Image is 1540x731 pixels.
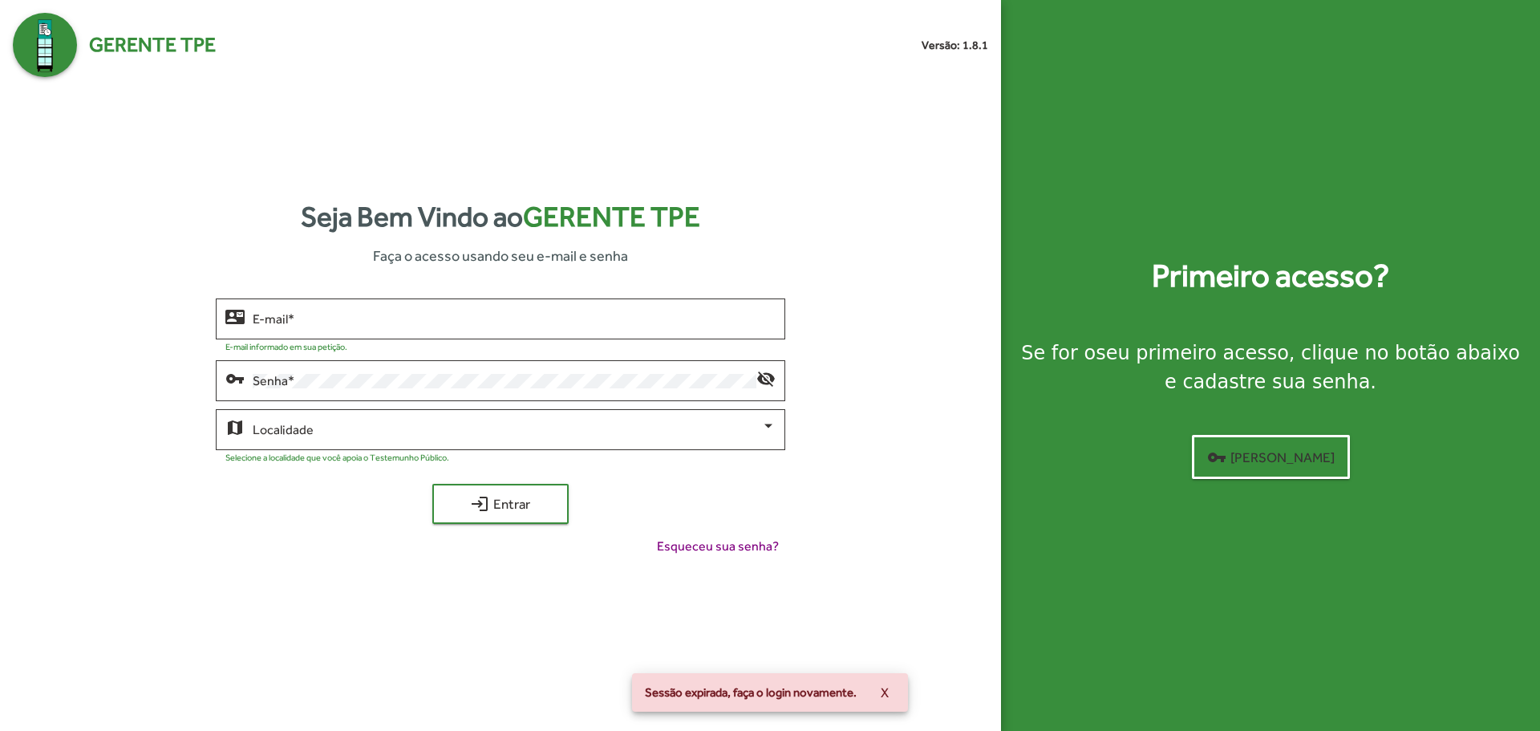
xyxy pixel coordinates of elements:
mat-icon: contact_mail [225,307,245,326]
mat-hint: E-mail informado em sua petição. [225,342,347,351]
button: X [868,678,902,707]
small: Versão: 1.8.1 [922,37,988,54]
span: Gerente TPE [523,201,700,233]
mat-icon: vpn_key [225,368,245,388]
span: Entrar [447,489,554,518]
span: Sessão expirada, faça o login novamente. [645,684,857,701]
strong: Seja Bem Vindo ao [301,196,700,238]
button: Entrar [432,484,569,524]
mat-icon: vpn_key [1207,448,1226,467]
span: Gerente TPE [89,30,216,60]
div: Se for o , clique no botão abaixo e cadastre sua senha. [1020,339,1521,396]
span: Faça o acesso usando seu e-mail e senha [373,245,628,266]
span: [PERSON_NAME] [1207,443,1335,472]
mat-hint: Selecione a localidade que você apoia o Testemunho Público. [225,453,449,462]
mat-icon: map [225,417,245,437]
span: X [881,678,889,707]
button: [PERSON_NAME] [1192,435,1350,479]
strong: Primeiro acesso? [1152,252,1389,300]
span: Esqueceu sua senha? [657,537,779,556]
strong: seu primeiro acesso [1096,342,1289,364]
mat-icon: login [470,494,489,514]
mat-icon: visibility_off [756,368,776,388]
img: Logo Gerente [13,13,77,77]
